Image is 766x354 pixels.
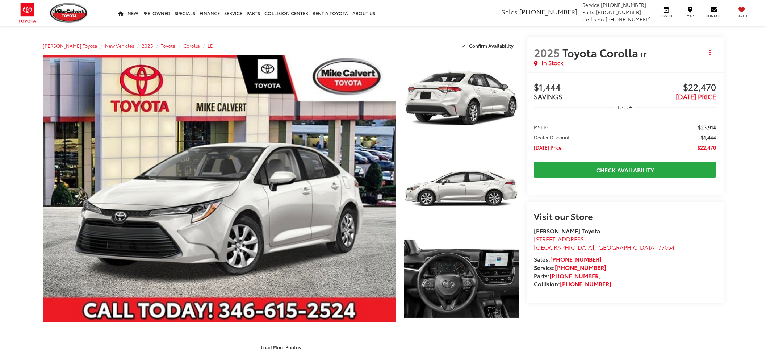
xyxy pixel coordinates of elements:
[658,243,674,251] span: 77054
[534,162,716,178] a: Check Availability
[541,59,563,67] span: In Stock
[625,82,716,93] span: $22,470
[676,92,716,101] span: [DATE] PRICE
[534,263,606,271] strong: Service:
[601,1,646,8] span: [PHONE_NUMBER]
[534,243,674,251] span: ,
[534,92,562,101] span: SAVINGS
[699,134,716,141] span: -$1,444
[534,243,594,251] span: [GEOGRAPHIC_DATA]
[534,124,548,131] span: MSRP:
[698,124,716,131] span: $23,914
[403,235,520,323] img: 2025 Toyota Corolla LE
[404,55,519,141] a: Expand Photo 1
[709,50,711,55] span: dropdown dots
[534,271,601,280] strong: Parts:
[534,279,611,288] strong: Collision:
[403,144,520,233] img: 2025 Toyota Corolla LE
[161,42,176,49] a: Toyota
[582,1,599,8] span: Service
[618,104,628,111] span: Less
[606,16,651,23] span: [PHONE_NUMBER]
[534,144,563,151] span: [DATE] Price:
[457,39,519,52] button: Confirm Availability
[50,3,88,23] img: Mike Calvert Toyota
[562,45,641,60] span: Toyota Corolla
[703,46,716,59] button: Actions
[582,16,604,23] span: Collision
[582,8,594,16] span: Parts
[404,236,519,322] a: Expand Photo 3
[519,7,577,16] span: [PHONE_NUMBER]
[404,145,519,232] a: Expand Photo 2
[256,341,306,353] button: Load More Photos
[534,226,600,235] strong: [PERSON_NAME] Toyota
[403,54,520,142] img: 2025 Toyota Corolla LE
[43,42,97,49] a: [PERSON_NAME] Toyota
[734,13,750,18] span: Saved
[183,42,200,49] a: Corolla
[501,7,518,16] span: Sales
[549,271,601,280] a: [PHONE_NUMBER]
[534,234,674,251] a: [STREET_ADDRESS] [GEOGRAPHIC_DATA],[GEOGRAPHIC_DATA] 77054
[142,42,153,49] a: 2025
[560,279,611,288] a: [PHONE_NUMBER]
[534,234,586,243] span: [STREET_ADDRESS]
[534,82,625,93] span: $1,444
[658,13,674,18] span: Service
[614,101,636,114] button: Less
[105,42,134,49] a: New Vehicles
[39,53,399,324] img: 2025 Toyota Corolla LE
[208,42,213,49] a: LE
[641,50,647,59] span: LE
[43,55,396,322] a: Expand Photo 0
[706,13,722,18] span: Contact
[534,211,716,221] h2: Visit our Store
[534,45,560,60] span: 2025
[596,8,641,16] span: [PHONE_NUMBER]
[550,255,602,263] a: [PHONE_NUMBER]
[697,144,716,151] span: $22,470
[534,255,602,263] strong: Sales:
[682,13,698,18] span: Map
[596,243,657,251] span: [GEOGRAPHIC_DATA]
[469,42,514,49] span: Confirm Availability
[534,134,570,141] span: Dealer Discount
[555,263,606,271] a: [PHONE_NUMBER]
